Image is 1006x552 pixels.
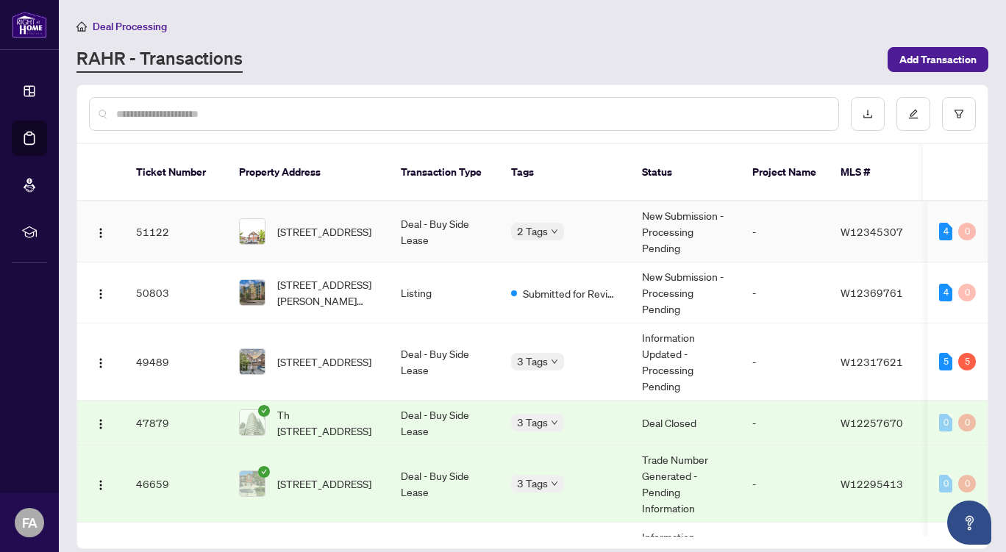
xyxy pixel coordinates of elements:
[939,414,952,431] div: 0
[95,227,107,239] img: Logo
[841,416,903,429] span: W12257670
[76,21,87,32] span: home
[517,223,548,240] span: 2 Tags
[389,445,499,523] td: Deal - Buy Side Lease
[939,284,952,301] div: 4
[95,418,107,430] img: Logo
[89,411,113,434] button: Logo
[523,285,618,301] span: Submitted for Review
[863,109,873,119] span: download
[124,144,227,201] th: Ticket Number
[89,220,113,243] button: Logo
[841,477,903,490] span: W12295413
[240,471,265,496] img: thumbnail-img
[630,262,741,323] td: New Submission - Processing Pending
[896,97,930,131] button: edit
[89,472,113,495] button: Logo
[939,475,952,492] div: 0
[389,323,499,401] td: Deal - Buy Side Lease
[277,276,377,309] span: [STREET_ADDRESS][PERSON_NAME][PERSON_NAME]
[258,466,270,478] span: check-circle
[240,280,265,305] img: thumbnail-img
[841,355,903,368] span: W12317621
[954,109,964,119] span: filter
[741,445,829,523] td: -
[939,353,952,370] div: 5
[389,144,499,201] th: Transaction Type
[551,480,558,487] span: down
[630,201,741,262] td: New Submission - Processing Pending
[124,262,227,323] td: 50803
[124,401,227,445] td: 47879
[76,46,243,73] a: RAHR - Transactions
[841,286,903,299] span: W12369761
[958,353,976,370] div: 5
[95,479,107,491] img: Logo
[277,406,377,439] span: Th [STREET_ADDRESS]
[551,358,558,365] span: down
[517,475,548,492] span: 3 Tags
[942,97,976,131] button: filter
[630,401,741,445] td: Deal Closed
[499,144,630,201] th: Tags
[277,223,371,240] span: [STREET_ADDRESS]
[124,323,227,401] td: 49489
[240,219,265,244] img: thumbnail-img
[958,475,976,492] div: 0
[93,20,167,33] span: Deal Processing
[947,501,991,545] button: Open asap
[899,48,977,71] span: Add Transaction
[958,223,976,240] div: 0
[124,201,227,262] td: 51122
[124,445,227,523] td: 46659
[841,225,903,238] span: W12345307
[389,201,499,262] td: Deal - Buy Side Lease
[89,350,113,373] button: Logo
[389,262,499,323] td: Listing
[240,410,265,435] img: thumbnail-img
[630,144,741,201] th: Status
[741,201,829,262] td: -
[240,349,265,374] img: thumbnail-img
[89,281,113,304] button: Logo
[741,262,829,323] td: -
[630,323,741,401] td: Information Updated - Processing Pending
[851,97,885,131] button: download
[888,47,988,72] button: Add Transaction
[95,288,107,300] img: Logo
[277,354,371,370] span: [STREET_ADDRESS]
[517,353,548,370] span: 3 Tags
[389,401,499,445] td: Deal - Buy Side Lease
[12,11,47,38] img: logo
[939,223,952,240] div: 4
[741,323,829,401] td: -
[551,419,558,426] span: down
[95,357,107,369] img: Logo
[22,512,38,533] span: FA
[908,109,918,119] span: edit
[829,144,917,201] th: MLS #
[551,228,558,235] span: down
[630,445,741,523] td: Trade Number Generated - Pending Information
[741,144,829,201] th: Project Name
[741,401,829,445] td: -
[227,144,389,201] th: Property Address
[517,414,548,431] span: 3 Tags
[277,476,371,492] span: [STREET_ADDRESS]
[958,414,976,431] div: 0
[258,405,270,417] span: check-circle
[958,284,976,301] div: 0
